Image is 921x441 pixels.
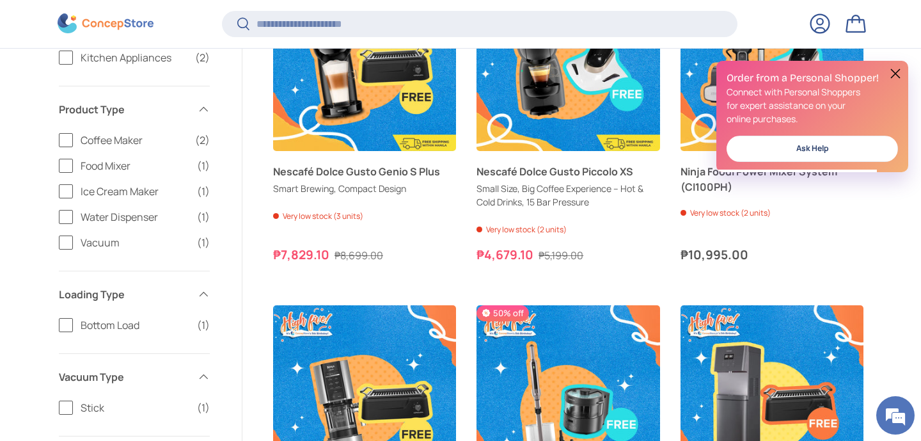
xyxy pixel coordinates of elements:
p: Connect with Personal Shoppers for expert assistance on your online purchases. [727,85,898,125]
span: Ice Cream Maker [81,184,189,199]
span: Water Dispenser [81,209,189,225]
span: Bottom Load [81,317,189,333]
span: Vacuum Type [59,369,189,385]
h2: Order from a Personal Shopper! [727,71,898,85]
span: Food Mixer [81,158,189,173]
span: (1) [197,317,210,333]
span: 50% off [476,305,528,321]
span: Vacuum [81,235,189,250]
span: Kitchen Appliances [81,50,187,65]
a: Nescafé Dolce Gusto Piccolo XS [476,164,659,179]
span: (1) [197,235,210,250]
span: (1) [197,158,210,173]
a: Ninja Foodi Power Mixer System (CI100PH) [681,164,863,195]
span: (1) [197,400,210,415]
span: (1) [197,184,210,199]
span: Stick [81,400,189,415]
span: Loading Type [59,287,189,302]
span: Product Type [59,102,189,117]
span: (2) [195,132,210,148]
span: (1) [197,209,210,225]
summary: Product Type [59,86,210,132]
span: Coffee Maker [81,132,187,148]
a: Ask Help [727,136,898,162]
span: (2) [195,50,210,65]
img: ConcepStore [58,14,153,34]
summary: Vacuum Type [59,354,210,400]
a: Nescafé Dolce Gusto Genio S Plus [273,164,456,179]
summary: Loading Type [59,271,210,317]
